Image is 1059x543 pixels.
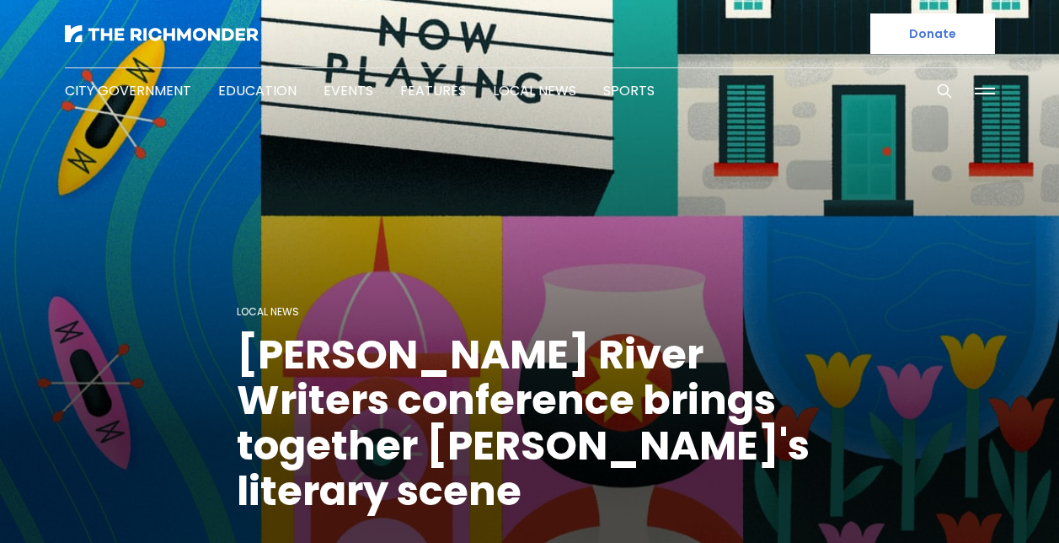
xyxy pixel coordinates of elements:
a: Local News [237,304,299,319]
h1: [PERSON_NAME] River Writers conference brings together [PERSON_NAME]'s literary scene [237,332,823,514]
button: Search this site [932,78,957,104]
a: Education [218,81,297,100]
img: The Richmonder [65,25,259,42]
a: Local News [493,81,576,100]
a: Events [324,81,373,100]
a: Sports [603,81,655,100]
a: City Government [65,81,191,100]
a: Donate [870,13,995,54]
a: Features [400,81,466,100]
